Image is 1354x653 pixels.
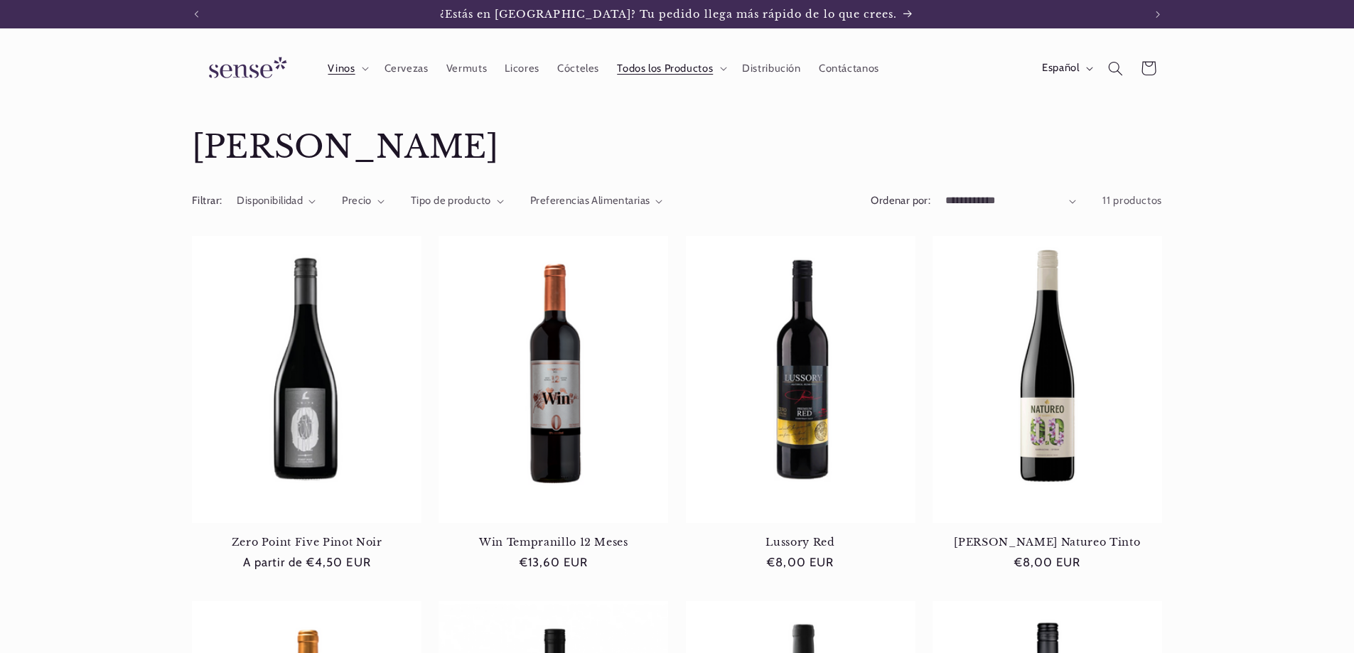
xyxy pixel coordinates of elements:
[192,127,1162,168] h1: [PERSON_NAME]
[437,53,496,84] a: Vermuts
[734,53,810,84] a: Distribución
[192,48,299,89] img: Sense
[496,53,549,84] a: Licores
[446,62,487,75] span: Vermuts
[686,536,915,549] a: Lussory Red
[411,194,491,207] span: Tipo de producto
[1100,52,1132,85] summary: Búsqueda
[557,62,599,75] span: Cócteles
[1042,60,1079,76] span: Español
[742,62,801,75] span: Distribución
[1033,54,1099,82] button: Español
[186,43,304,95] a: Sense
[505,62,539,75] span: Licores
[530,194,650,207] span: Preferencias Alimentarias
[548,53,608,84] a: Cócteles
[871,194,930,207] label: Ordenar por:
[328,62,355,75] span: Vinos
[192,193,222,209] h2: Filtrar:
[385,62,429,75] span: Cervezas
[342,194,372,207] span: Precio
[440,8,898,21] span: ¿Estás en [GEOGRAPHIC_DATA]? Tu pedido llega más rápido de lo que crees.
[237,194,303,207] span: Disponibilidad
[439,536,668,549] a: Win Tempranillo 12 Meses
[375,53,437,84] a: Cervezas
[319,53,375,84] summary: Vinos
[1102,194,1162,207] span: 11 productos
[237,193,316,209] summary: Disponibilidad (0 seleccionado)
[617,62,713,75] span: Todos los Productos
[810,53,888,84] a: Contáctanos
[608,53,734,84] summary: Todos los Productos
[342,193,385,209] summary: Precio
[192,536,421,549] a: Zero Point Five Pinot Noir
[933,536,1162,549] a: [PERSON_NAME] Natureo Tinto
[530,193,663,209] summary: Preferencias Alimentarias (0 seleccionado)
[819,62,879,75] span: Contáctanos
[411,193,504,209] summary: Tipo de producto (0 seleccionado)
